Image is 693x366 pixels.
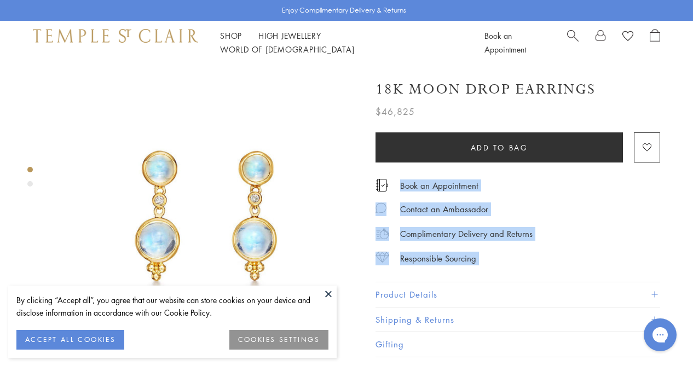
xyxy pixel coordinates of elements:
h1: 18K Moon Drop Earrings [376,80,596,99]
div: Responsible Sourcing [400,252,476,265]
img: MessageIcon-01_2.svg [376,202,386,213]
a: Open Shopping Bag [650,29,660,56]
p: Complimentary Delivery and Returns [400,227,533,241]
a: High JewelleryHigh Jewellery [258,30,321,41]
span: Add to bag [471,142,528,154]
div: By clicking “Accept all”, you agree that our website can store cookies on your device and disclos... [16,294,328,319]
a: View Wishlist [622,29,633,45]
a: Search [567,29,579,56]
a: Book an Appointment [484,30,526,55]
div: Product gallery navigation [27,164,33,195]
button: Add to bag [376,132,623,162]
img: icon_appointment.svg [376,179,389,191]
img: Temple St. Clair [33,29,198,42]
nav: Main navigation [220,29,460,56]
iframe: Gorgias live chat messenger [638,315,682,355]
p: Enjoy Complimentary Delivery & Returns [282,5,406,16]
span: $46,825 [376,104,415,119]
div: Contact an Ambassador [400,202,488,216]
button: ACCEPT ALL COOKIES [16,330,124,350]
a: World of [DEMOGRAPHIC_DATA]World of [DEMOGRAPHIC_DATA] [220,44,354,55]
a: Book an Appointment [400,179,478,191]
button: COOKIES SETTINGS [229,330,328,350]
img: icon_sourcing.svg [376,252,389,263]
button: Product Details [376,282,660,307]
button: Gifting [376,332,660,357]
button: Shipping & Returns [376,307,660,332]
a: ShopShop [220,30,242,41]
img: icon_delivery.svg [376,227,389,241]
